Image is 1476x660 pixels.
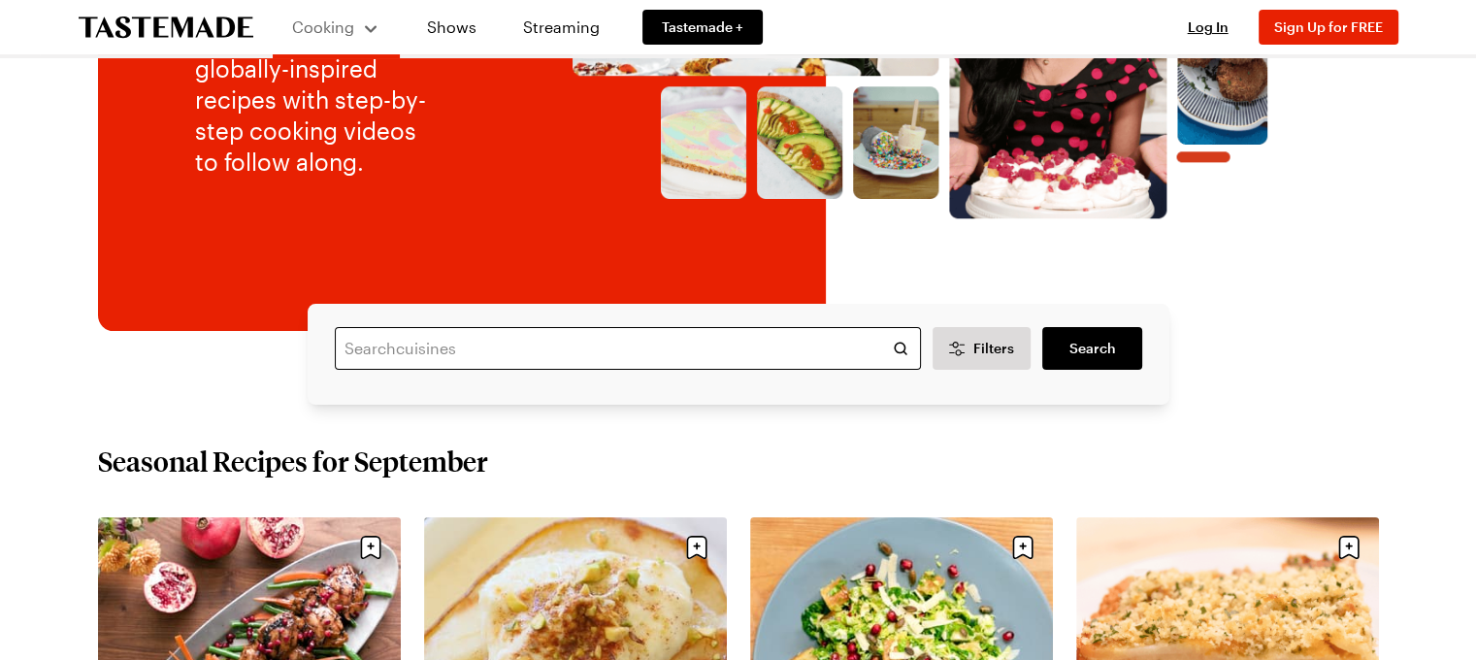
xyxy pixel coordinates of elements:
[642,10,763,45] a: Tastemade +
[1068,339,1115,358] span: Search
[292,17,354,36] span: Cooking
[98,444,488,478] h2: Seasonal Recipes for September
[195,22,443,178] p: Check out 12,000+ globally-inspired recipes with step-by-step cooking videos to follow along.
[1188,18,1229,35] span: Log In
[933,327,1032,370] button: Desktop filters
[1259,10,1398,45] button: Sign Up for FREE
[1330,529,1367,566] button: Save recipe
[79,16,253,39] a: To Tastemade Home Page
[662,17,743,37] span: Tastemade +
[1004,529,1041,566] button: Save recipe
[972,339,1013,358] span: Filters
[352,529,389,566] button: Save recipe
[1042,327,1141,370] a: filters
[678,529,715,566] button: Save recipe
[1169,17,1247,37] button: Log In
[292,8,380,47] button: Cooking
[1274,18,1383,35] span: Sign Up for FREE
